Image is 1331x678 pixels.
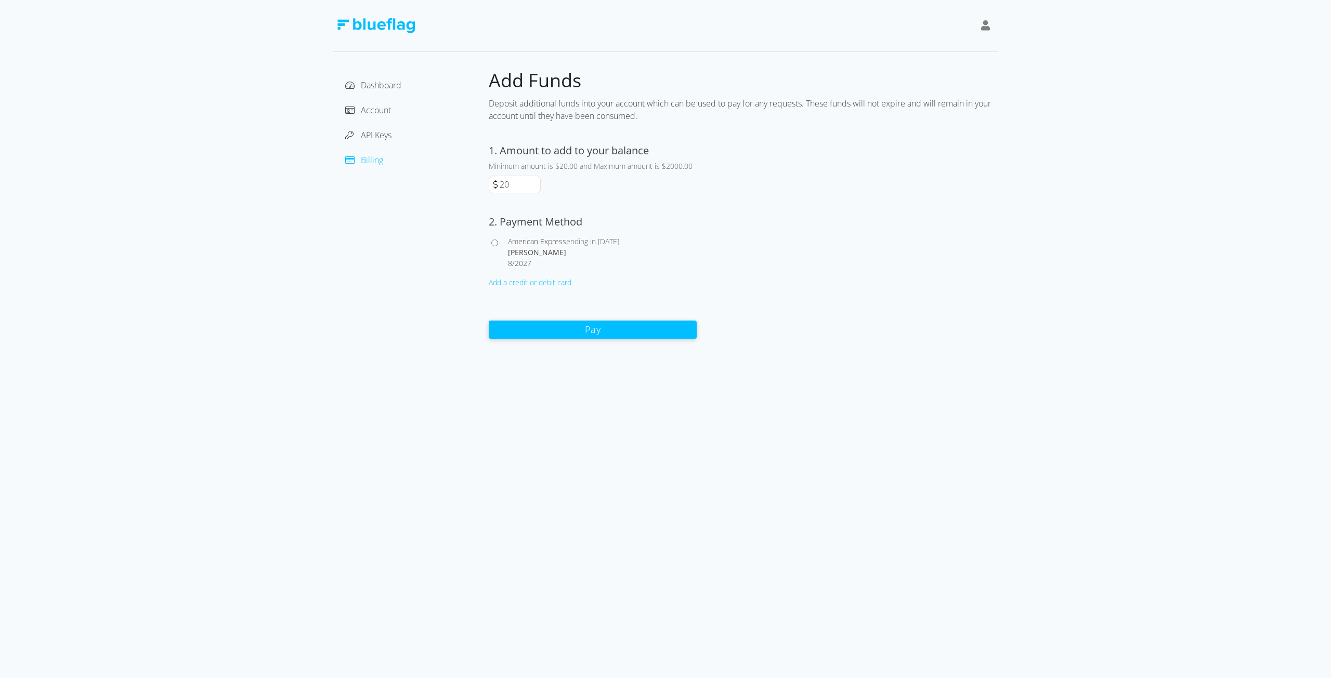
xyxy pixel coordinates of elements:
[345,154,383,166] a: Billing
[566,236,619,246] span: ending in [DATE]
[489,93,998,126] div: Deposit additional funds into your account which can be used to pay for any requests. These funds...
[512,258,515,268] span: /
[345,104,391,116] a: Account
[361,104,391,116] span: Account
[489,321,697,339] button: Pay
[345,79,401,91] a: Dashboard
[345,129,392,141] a: API Keys
[508,236,566,246] span: American Express
[515,258,531,268] span: 2027
[361,154,383,166] span: Billing
[489,161,697,171] div: Minimum amount is $20.00 and Maximum amount is $2000.00
[489,277,697,288] div: Add a credit or debit card
[361,79,401,91] span: Dashboard
[489,215,582,229] label: 2. Payment Method
[508,247,697,258] div: [PERSON_NAME]
[489,68,581,93] span: Add Funds
[508,258,512,268] span: 8
[489,143,649,157] label: 1. Amount to add to your balance
[337,18,415,33] img: Blue Flag Logo
[361,129,392,141] span: API Keys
